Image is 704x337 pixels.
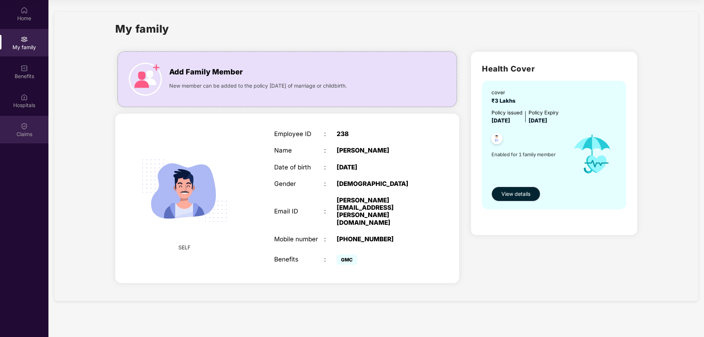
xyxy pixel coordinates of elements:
[491,187,540,201] button: View details
[337,180,424,187] div: [DEMOGRAPHIC_DATA]
[491,151,565,158] span: Enabled for 1 family member
[565,125,619,183] img: icon
[274,147,324,154] div: Name
[324,130,337,138] div: :
[129,63,162,96] img: icon
[491,117,510,124] span: [DATE]
[21,94,28,101] img: svg+xml;base64,PHN2ZyBpZD0iSG9zcGl0YWxzIiB4bWxucz0iaHR0cDovL3d3dy53My5vcmcvMjAwMC9zdmciIHdpZHRoPS...
[21,36,28,43] img: svg+xml;base64,PHN2ZyB3aWR0aD0iMjAiIGhlaWdodD0iMjAiIHZpZXdCb3g9IjAgMCAyMCAyMCIgZmlsbD0ibm9uZSIgeG...
[324,180,337,187] div: :
[274,256,324,263] div: Benefits
[131,138,237,243] img: svg+xml;base64,PHN2ZyB4bWxucz0iaHR0cDovL3d3dy53My5vcmcvMjAwMC9zdmciIHdpZHRoPSIyMjQiIGhlaWdodD0iMT...
[491,98,518,104] span: ₹3 Lakhs
[115,21,169,37] h1: My family
[324,256,337,263] div: :
[337,130,424,138] div: 238
[337,254,357,265] span: GMC
[274,235,324,243] div: Mobile number
[337,235,424,243] div: [PHONE_NUMBER]
[21,65,28,72] img: svg+xml;base64,PHN2ZyBpZD0iQmVuZWZpdHMiIHhtbG5zPSJodHRwOi8vd3d3LnczLm9yZy8yMDAwL3N2ZyIgd2lkdGg9Ij...
[324,235,337,243] div: :
[529,117,547,124] span: [DATE]
[274,130,324,138] div: Employee ID
[21,122,28,130] img: svg+xml;base64,PHN2ZyBpZD0iQ2xhaW0iIHhtbG5zPSJodHRwOi8vd3d3LnczLm9yZy8yMDAwL3N2ZyIgd2lkdGg9IjIwIi...
[501,190,530,198] span: View details
[488,131,506,149] img: svg+xml;base64,PHN2ZyB4bWxucz0iaHR0cDovL3d3dy53My5vcmcvMjAwMC9zdmciIHdpZHRoPSI0OC45NDMiIGhlaWdodD...
[324,147,337,154] div: :
[169,66,243,78] span: Add Family Member
[482,63,626,75] h2: Health Cover
[491,89,518,97] div: cover
[324,208,337,215] div: :
[337,164,424,171] div: [DATE]
[274,208,324,215] div: Email ID
[169,82,347,90] span: New member can be added to the policy [DATE] of marriage or childbirth.
[337,147,424,154] div: [PERSON_NAME]
[274,180,324,187] div: Gender
[274,164,324,171] div: Date of birth
[324,164,337,171] div: :
[337,197,424,226] div: [PERSON_NAME][EMAIL_ADDRESS][PERSON_NAME][DOMAIN_NAME]
[491,109,522,117] div: Policy issued
[529,109,559,117] div: Policy Expiry
[21,7,28,14] img: svg+xml;base64,PHN2ZyBpZD0iSG9tZSIgeG1sbnM9Imh0dHA6Ly93d3cudzMub3JnLzIwMDAvc3ZnIiB3aWR0aD0iMjAiIG...
[178,243,190,252] span: SELF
